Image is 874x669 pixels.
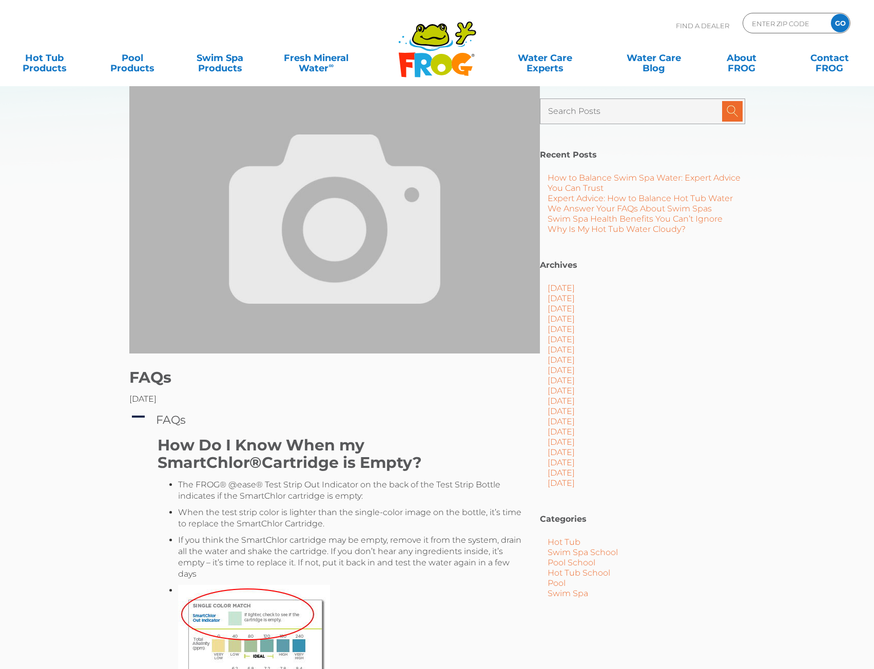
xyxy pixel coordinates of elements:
[548,365,575,375] a: [DATE]
[262,453,422,472] strong: Cartridge is Empty?
[831,14,849,32] input: GO
[158,436,364,472] strong: How Do I Know When my SmartChlor
[548,204,712,213] a: We Answer Your FAQs About Swim Spas
[129,369,540,386] h1: FAQs
[548,578,566,588] a: Pool
[98,48,166,68] a: PoolProducts
[129,408,540,431] a: A FAQs
[249,453,262,472] strong: ®
[10,48,79,68] a: Hot TubProducts
[548,447,575,457] a: [DATE]
[490,48,600,68] a: Water CareExperts
[708,48,776,68] a: AboutFROG
[130,409,146,425] span: A
[548,468,575,478] a: [DATE]
[548,478,575,488] a: [DATE]
[548,355,575,365] a: [DATE]
[186,48,254,68] a: Swim SpaProducts
[156,411,186,429] h4: FAQs
[548,558,595,567] a: Pool School
[548,427,575,437] a: [DATE]
[540,150,745,160] h2: Recent Posts
[548,224,686,234] a: Why Is My Hot Tub Water Cloudy?
[548,396,575,406] a: [DATE]
[548,458,575,467] a: [DATE]
[795,48,864,68] a: ContactFROG
[548,173,741,193] a: How to Balance Swim Spa Water: Expert Advice You Can Trust
[620,48,688,68] a: Water CareBlog
[274,48,359,68] a: Fresh MineralWater∞
[548,588,588,598] a: Swim Spa
[548,345,575,355] a: [DATE]
[548,386,575,396] a: [DATE]
[548,324,575,334] a: [DATE]
[328,61,334,69] sup: ∞
[548,283,575,293] a: [DATE]
[548,437,575,447] a: [DATE]
[548,406,575,416] a: [DATE]
[548,547,618,557] a: Swim Spa School
[676,13,729,38] p: Find A Dealer
[540,260,745,270] h2: Archives
[548,293,575,303] a: [DATE]
[548,193,733,203] a: Expert Advice: How to Balance Hot Tub Water
[548,417,575,426] a: [DATE]
[178,507,527,529] li: When the test strip color is lighter than the single-color image on the bottle, it’s time to repl...
[722,101,743,122] input: Submit
[129,85,540,353] img: Frog Products Blog Image
[548,568,610,578] a: Hot Tub School
[548,304,575,313] a: [DATE]
[178,479,527,502] li: The FROG® @ease® Test Strip Out Indicator on the back of the Test Strip Bottle indicates if the S...
[548,376,575,385] a: [DATE]
[178,535,527,580] li: If you think the SmartChlor cartridge may be empty, remove it from the system, drain all the wate...
[751,16,820,31] input: Zip Code Form
[548,214,723,224] a: Swim Spa Health Benefits You Can’t Ignore
[548,314,575,324] a: [DATE]
[540,514,745,524] h2: Categories
[548,334,575,344] a: [DATE]
[548,537,580,547] a: Hot Tub
[129,394,540,404] div: [DATE]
